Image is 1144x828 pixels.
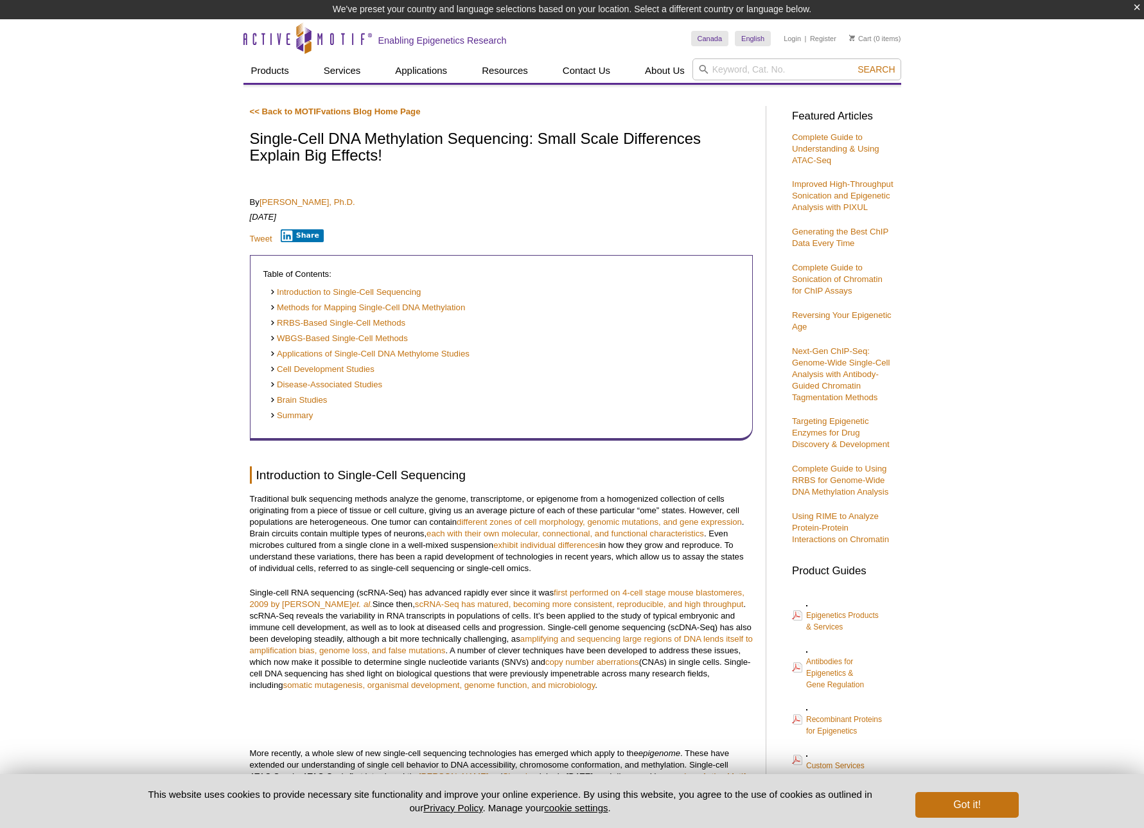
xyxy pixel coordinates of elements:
[352,599,373,609] em: et. al.
[270,379,383,391] a: Disease-Associated Studies
[243,58,297,83] a: Products
[270,302,466,314] a: Methods for Mapping Single-Cell DNA Methylation
[378,35,507,46] h2: Enabling Epigenetics Research
[250,588,744,609] a: first performed on 4-cell stage mouse blastomeres, 2009 by [PERSON_NAME]et. al.
[792,747,865,773] a: Custom Services
[792,464,888,497] a: Complete Guide to Using RRBS for Genome-Wide DNA Methylation Analysis
[250,107,421,116] a: << Back to MOTIFvations Blog Home Page
[792,558,895,577] h3: Product Guides
[250,130,753,166] h1: Single-Cell DNA Methylation Sequencing: Small Scale Differences Explain Big Effects!
[270,394,328,407] a: Brain Studies
[638,748,680,758] em: epigenome
[854,64,899,75] button: Search
[419,771,488,781] a: [PERSON_NAME]
[250,212,277,222] em: [DATE]
[784,34,801,43] a: Login
[270,410,313,422] a: Summary
[474,58,536,83] a: Resources
[810,34,836,43] a: Register
[792,132,879,165] a: Complete Guide to Understanding & Using ATAC-Seq
[849,31,901,46] li: (0 items)
[250,234,272,243] a: Tweet
[423,802,482,813] a: Privacy Policy
[792,179,893,212] a: Improved High-Throughput Sonication and Epigenetic Analysis with PIXUL
[250,197,753,208] p: By
[263,269,739,280] p: Table of Contents:
[637,58,692,83] a: About Us
[250,493,753,574] p: Traditional bulk sequencing methods analyze the genome, transcriptome, or epigenome from a homoge...
[691,31,729,46] a: Canada
[281,229,324,242] button: Share
[250,634,753,655] a: amplifying and sequencing large regions of DNA lends itself to amplification bias, genome loss, a...
[792,263,883,295] a: Complete Guide to Sonication of Chromatin for ChIP Assays
[493,540,599,550] a: exhibit individual differences
[250,587,753,691] p: Single-cell RNA sequencing (scRNA-Seq) has advanced rapidly ever since it was Since then, . scRNA...
[806,611,879,631] span: Epigenetics Products & Services
[457,517,742,527] a: different zones of cell morphology, genomic mutations, and gene expression
[735,31,771,46] a: English
[849,34,872,43] a: Cart
[805,31,807,46] li: |
[792,701,882,738] a: Recombinant Proteinsfor Epigenetics
[792,111,895,122] h3: Featured Articles
[387,58,455,83] a: Applications
[555,58,618,83] a: Contact Us
[270,286,421,299] a: Introduction to Single-Cell Sequencing
[270,364,374,376] a: Cell Development Studies
[126,788,895,815] p: This website uses cookies to provide necessary site functionality and improve your online experie...
[692,58,901,80] input: Keyword, Cat. No.
[270,317,406,330] a: RRBS-Based Single-Cell Methods
[316,58,369,83] a: Services
[283,680,595,690] a: somatic mutagenesis, organismal development, genome function, and microbiology
[849,35,855,41] img: Your Cart
[250,466,753,484] h2: Introduction to Single-Cell Sequencing
[250,748,753,817] p: More recently, a whole slew of new single-cell sequencing technologies has emerged which apply to...
[415,599,744,609] a: scRNA-Seq has matured, becoming more consistent, reproducible, and high throughput
[792,310,892,331] a: Reversing Your Epigenetic Age
[792,346,890,402] a: Next-Gen ChIP-Seq: Genome-Wide Single-Cell Analysis with Antibody-Guided Chromatin Tagmentation M...
[792,597,879,634] a: Epigenetics Products& Services
[806,651,807,653] img: Abs_epi_2015_cover_web_70x200
[806,605,807,606] img: Epi_brochure_140604_cover_web_70x200
[427,529,704,538] a: each with their own molecular, connectional, and functional characteristics
[792,511,889,544] a: Using RIME to Analyze Protein-Protein Interactions on Chromatin
[503,771,540,781] a: Shendure
[806,657,864,689] span: Antibodies for Epigenetics & Gene Regulation
[806,761,865,770] span: Custom Services
[250,771,746,793] a: previous Active Motif blog
[806,755,807,757] img: Custom_Services_cover
[270,333,408,345] a: WBGS-Based Single-Cell Methods
[270,348,470,360] a: Applications of Single-Cell DNA Methylome Studies
[858,64,895,75] span: Search
[915,792,1018,818] button: Got it!
[792,643,864,692] a: Antibodies forEpigenetics &Gene Regulation
[260,197,355,207] a: [PERSON_NAME], Ph.D.
[792,227,888,248] a: Generating the Best ChIP Data Every Time
[792,416,890,449] a: Targeting Epigenetic Enzymes for Drug Discovery & Development
[806,715,882,736] span: Recombinant Proteins for Epigenetics
[544,802,608,813] button: cookie settings
[806,709,807,710] img: Rec_prots_140604_cover_web_70x200
[545,657,639,667] a: copy number aberrations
